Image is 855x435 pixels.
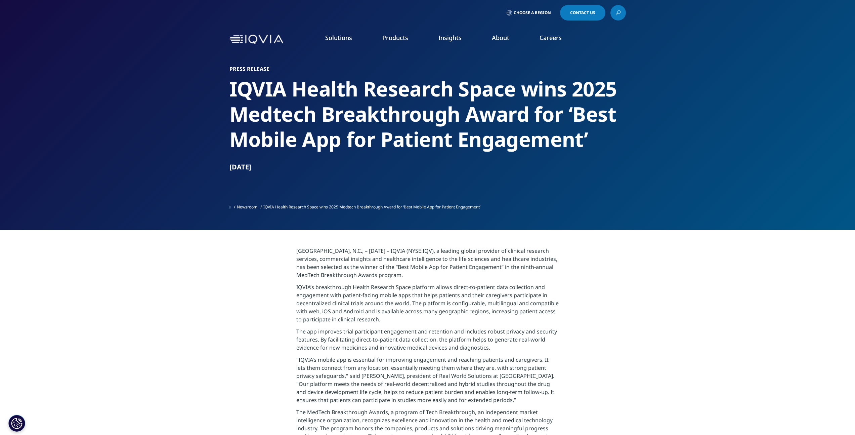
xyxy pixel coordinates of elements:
img: IQVIA Healthcare Information Technology and Pharma Clinical Research Company [229,35,283,44]
a: Newsroom [237,204,257,210]
span: Contact Us [570,11,595,15]
button: Cookie-instellingen [8,415,25,432]
h1: Press Release [229,66,626,72]
a: Careers [540,34,562,42]
a: Insights [438,34,462,42]
div: [DATE] [229,162,626,172]
nav: Primary [286,24,626,55]
a: Products [382,34,408,42]
p: "IQVIA’s mobile app is essential for improving engagement and reaching patients and caregivers. I... [296,356,559,408]
a: About [492,34,509,42]
a: Solutions [325,34,352,42]
p: The app improves trial participant engagement and retention and includes robust privacy and secur... [296,327,559,356]
a: Contact Us [560,5,605,21]
span: Choose a Region [514,10,551,15]
h2: IQVIA Health Research Space wins 2025 Medtech Breakthrough Award for ‘Best Mobile App for Patient... [229,76,626,152]
p: IQVIA’s breakthrough Health Research Space platform allows direct-to-patient data collection and ... [296,283,559,327]
span: IQVIA Health Research Space wins 2025 Medtech Breakthrough Award for ‘Best Mobile App for Patient... [263,204,480,210]
p: [GEOGRAPHIC_DATA], N.C., – [DATE] – IQVIA (NYSE:IQV), a leading global provider of clinical resea... [296,247,559,283]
